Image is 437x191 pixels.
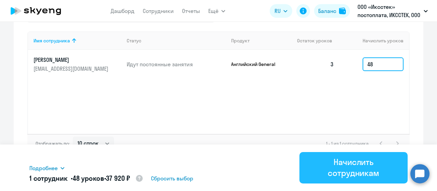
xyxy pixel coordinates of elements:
p: ООО «Иксстек» постоплата, ИКССТЕК, ООО [357,3,421,19]
button: Начислить сотрудникам [299,152,408,183]
div: Статус [127,38,141,44]
img: balance [339,8,346,14]
button: Ещё [208,4,225,18]
div: Баланс [318,7,336,15]
p: [EMAIL_ADDRESS][DOMAIN_NAME] [33,65,110,72]
span: Подробнее [29,164,58,172]
a: [PERSON_NAME][EMAIL_ADDRESS][DOMAIN_NAME] [33,56,121,72]
button: Балансbalance [314,4,350,18]
th: Начислить уроков [339,31,409,50]
span: Сбросить выбор [151,174,193,182]
a: Дашборд [111,8,135,14]
p: [PERSON_NAME] [33,56,110,64]
span: Ещё [208,7,218,15]
div: Продукт [231,38,292,44]
p: Английский General [231,61,282,67]
span: Отображать по: [36,140,70,147]
div: Имя сотрудника [33,38,70,44]
h5: 1 сотрудник • • [29,174,143,184]
button: RU [270,4,292,18]
div: Начислить сотрудникам [309,156,398,178]
button: ООО «Иксстек» постоплата, ИКССТЕК, ООО [354,3,431,19]
span: 1 - 1 из 1 сотрудника [326,140,369,147]
span: Остаток уроков [297,38,332,44]
div: Статус [127,38,226,44]
span: RU [274,7,281,15]
a: Сотрудники [143,8,174,14]
div: Продукт [231,38,250,44]
p: Идут постоянные занятия [127,60,226,68]
span: 37 920 ₽ [106,174,130,182]
span: 48 уроков [73,174,104,182]
div: Остаток уроков [297,38,339,44]
a: Отчеты [182,8,200,14]
td: 3 [292,50,339,79]
div: Имя сотрудника [33,38,121,44]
